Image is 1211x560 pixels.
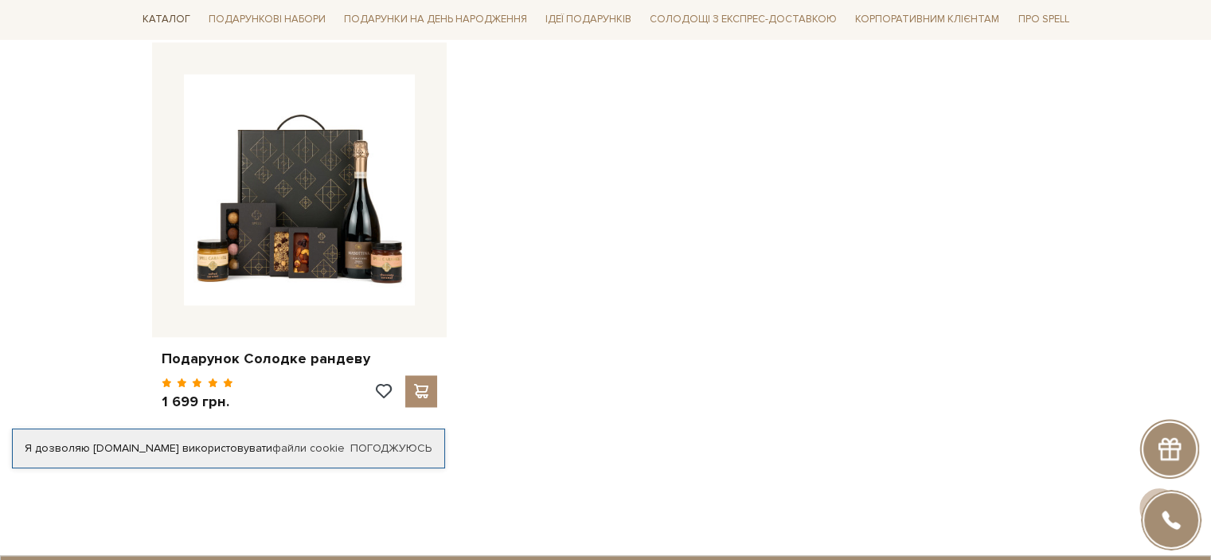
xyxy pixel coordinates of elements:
span: Про Spell [1011,8,1075,33]
span: Подарунки на День народження [338,8,533,33]
a: Корпоративним клієнтам [849,6,1006,33]
span: Подарункові набори [202,8,332,33]
a: файли cookie [272,441,345,455]
a: Погоджуюсь [350,441,432,456]
span: Ідеї подарунків [539,8,638,33]
p: 1 699 грн. [162,393,234,411]
div: Я дозволяю [DOMAIN_NAME] використовувати [13,441,444,456]
a: Подарунок Солодке рандеву [162,350,437,368]
span: Каталог [136,8,197,33]
a: Солодощі з експрес-доставкою [643,6,843,33]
